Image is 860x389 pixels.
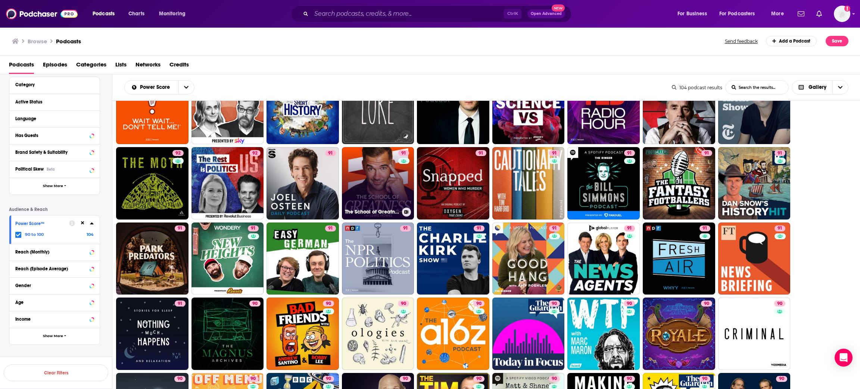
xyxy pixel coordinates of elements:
a: 90 [567,298,640,370]
button: Choose View [792,80,849,94]
a: 90 [267,298,339,370]
a: Podcasts [9,59,34,74]
span: 90 [403,375,408,383]
a: 90 [249,301,261,306]
span: Political Skew [15,167,44,172]
div: Income [15,317,87,322]
span: 91 [778,225,782,232]
div: Age [15,300,87,305]
a: 92 [191,147,264,220]
span: For Podcasters [719,9,755,19]
button: Political SkewBeta [15,164,94,174]
a: 90 [643,298,715,370]
div: Active Status [15,99,89,105]
a: Podcasts [56,38,81,45]
span: 90 [552,300,557,308]
button: Send feedback [723,38,760,44]
span: 90 [627,300,632,308]
span: 104 [87,232,94,237]
a: 91 [643,147,715,220]
div: Power Score™ [15,221,64,226]
a: 91 [701,150,712,156]
a: 92 [342,72,414,144]
img: User Profile [834,6,850,22]
button: Gender [15,281,94,290]
a: 91 [718,147,791,220]
span: 91 [552,225,557,232]
a: 91 [624,225,635,231]
a: 92 [191,72,264,144]
a: 92 [492,72,565,144]
a: Add a Podcast [766,36,817,46]
div: Language [15,116,89,121]
a: 90 [549,376,560,382]
a: 90 [191,298,264,370]
div: Gender [15,283,87,288]
span: Power Score [140,85,172,90]
a: 91 [116,222,188,295]
a: 90 [473,376,484,382]
a: 91 [325,150,336,156]
div: Reach (Episode Average) [15,266,87,271]
span: 90 [250,375,256,383]
a: Show notifications dropdown [813,7,825,20]
a: Show notifications dropdown [795,7,807,20]
div: Category [15,82,89,87]
span: 90 [704,300,709,308]
a: 90 [549,301,560,306]
span: 90 [401,300,406,308]
a: 91 [624,150,635,156]
span: Gallery [808,85,826,90]
span: 90 [777,300,782,308]
a: Credits [169,59,189,74]
span: 91 [328,225,333,232]
a: 92 [172,150,184,156]
a: 92 [267,72,339,144]
a: 91The School of Greatness [342,147,414,220]
span: Ctrl K [504,9,521,19]
a: 91 [476,150,486,156]
svg: Add a profile image [844,6,850,12]
a: 90 [323,376,334,382]
span: 91 [178,300,183,308]
span: 90 [476,300,482,308]
a: Brand Safety & Suitability [15,147,94,157]
a: 91 [567,222,640,295]
span: 91 [704,150,709,157]
a: 91 [342,222,414,295]
span: 90 [476,375,482,383]
a: Categories [76,59,106,74]
a: 90 [492,298,565,370]
span: 90 [326,375,331,383]
span: 90 [779,375,784,383]
a: 91 [417,222,489,295]
a: Podchaser - Follow, Share and Rate Podcasts [6,7,78,21]
a: 92 [116,147,188,220]
button: open menu [125,85,178,90]
a: 92 [718,72,791,144]
div: Brand Safety & Suitability [15,150,87,155]
a: 91 [400,225,411,231]
a: 91 [775,225,785,231]
div: Reach (Monthly) [15,249,87,255]
a: 91 [267,147,339,220]
a: 91 [492,147,565,220]
button: Active Status [15,97,94,106]
h3: The School of Greatness [345,209,399,215]
a: Episodes [43,59,67,74]
a: 90 [342,298,414,370]
a: 90 [323,301,334,306]
button: Save [826,36,848,46]
a: 91 [775,150,785,156]
span: 90 [177,375,183,383]
span: 90 to 100 [25,232,44,237]
a: 92 [116,72,188,144]
button: Power Score™ [15,218,69,228]
span: For Business [677,9,707,19]
a: Networks [135,59,161,74]
a: 91 [325,225,336,231]
a: 90 [400,376,411,382]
